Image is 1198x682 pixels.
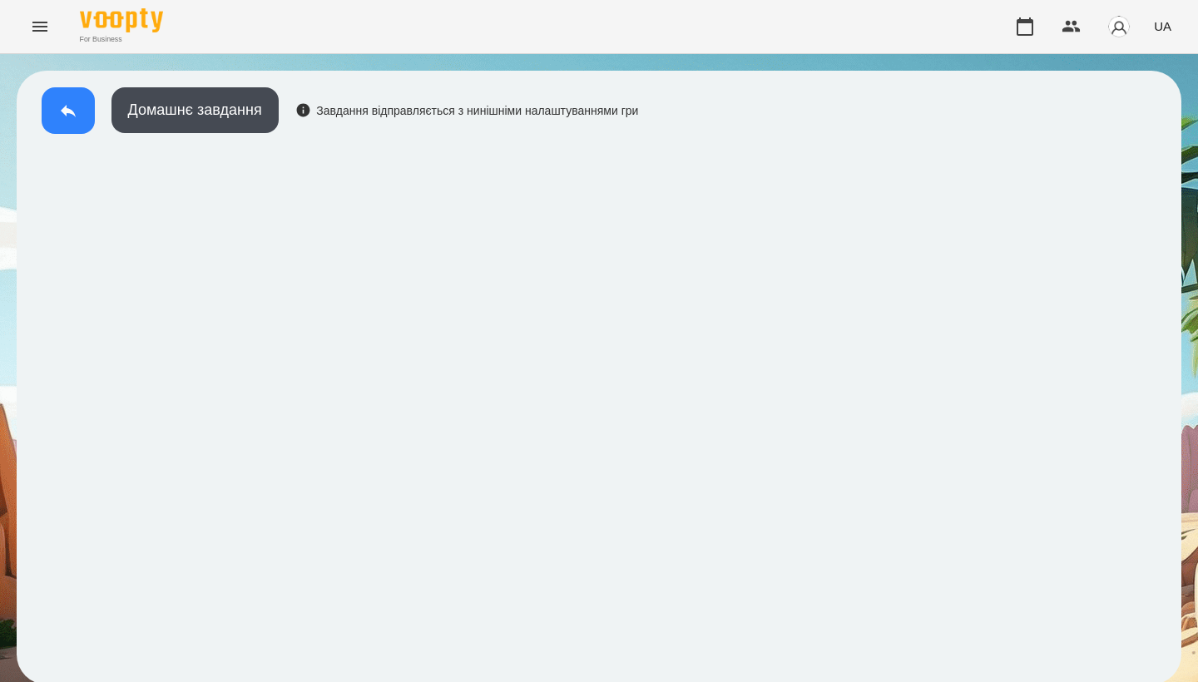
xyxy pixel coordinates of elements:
[80,34,163,45] span: For Business
[1107,15,1131,38] img: avatar_s.png
[1147,11,1178,42] button: UA
[1154,17,1171,35] span: UA
[295,102,639,119] div: Завдання відправляється з нинішніми налаштуваннями гри
[20,7,60,47] button: Menu
[80,8,163,32] img: Voopty Logo
[111,87,279,133] button: Домашнє завдання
